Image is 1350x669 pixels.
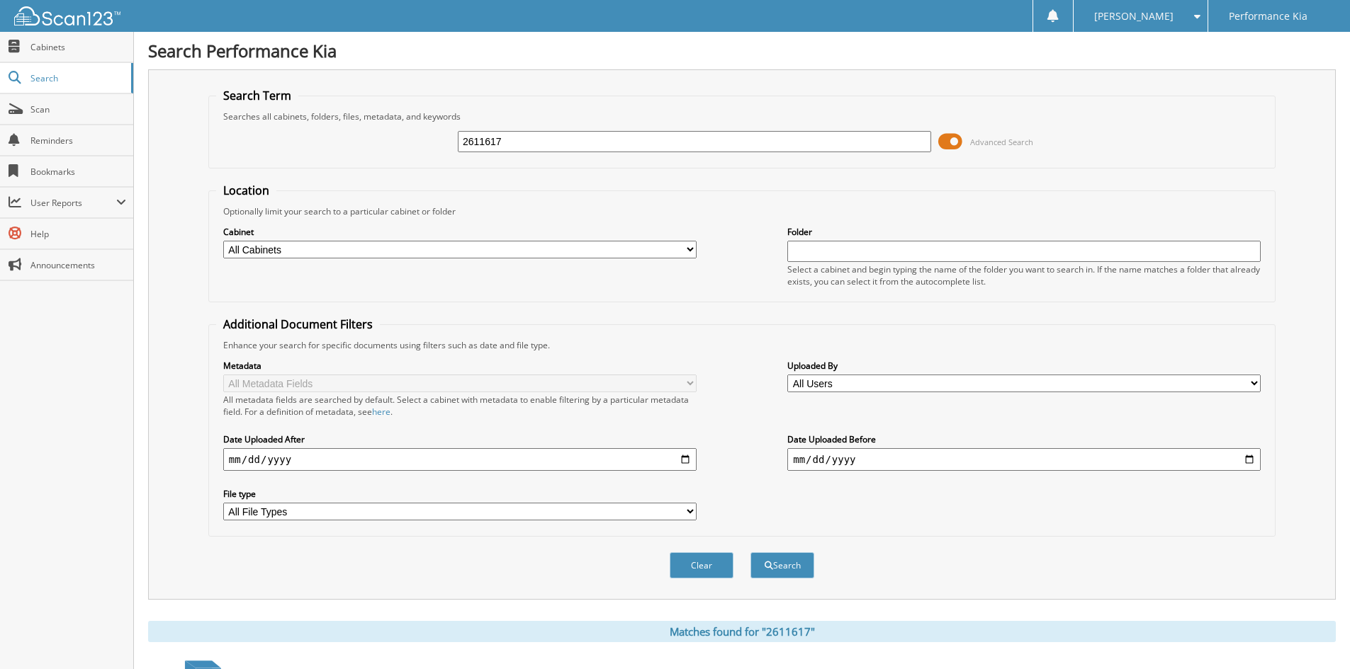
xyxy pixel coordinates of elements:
[30,41,126,53] span: Cabinets
[223,360,697,372] label: Metadata
[787,448,1261,471] input: end
[1094,12,1174,21] span: [PERSON_NAME]
[372,406,390,418] a: here
[223,394,697,418] div: All metadata fields are searched by default. Select a cabinet with metadata to enable filtering b...
[216,316,380,332] legend: Additional Document Filters
[216,205,1268,217] div: Optionally limit your search to a particular cabinet or folder
[30,197,116,209] span: User Reports
[30,228,126,240] span: Help
[223,226,697,238] label: Cabinet
[787,360,1261,372] label: Uploaded By
[787,433,1261,445] label: Date Uploaded Before
[1279,601,1350,669] iframe: Chat Widget
[148,39,1336,62] h1: Search Performance Kia
[30,135,126,147] span: Reminders
[787,263,1261,287] div: Select a cabinet and begin typing the name of the folder you want to search in. If the name match...
[216,88,298,103] legend: Search Term
[14,6,120,25] img: scan123-logo-white.svg
[223,448,697,471] input: start
[216,339,1268,351] div: Enhance your search for specific documents using filters such as date and file type.
[670,552,733,578] button: Clear
[970,137,1033,147] span: Advanced Search
[787,226,1261,238] label: Folder
[30,72,124,84] span: Search
[216,110,1268,122] div: Searches all cabinets, folders, files, metadata, and keywords
[30,103,126,115] span: Scan
[223,488,697,500] label: File type
[1229,12,1307,21] span: Performance Kia
[216,183,276,198] legend: Location
[30,259,126,271] span: Announcements
[148,621,1336,642] div: Matches found for "2611617"
[30,166,126,178] span: Bookmarks
[750,552,814,578] button: Search
[223,433,697,445] label: Date Uploaded After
